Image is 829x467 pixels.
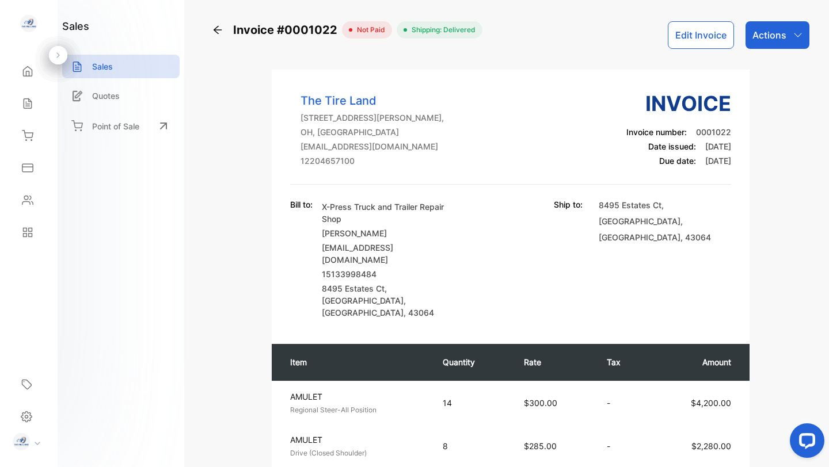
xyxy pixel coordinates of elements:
p: - [607,397,638,409]
p: Item [290,356,420,368]
p: Rate [524,356,584,368]
p: AMULET [290,391,422,403]
p: 15133998484 [322,268,454,280]
span: $4,200.00 [691,398,731,408]
span: 8495 Estates Ct [599,200,661,210]
p: AMULET [290,434,422,446]
h1: sales [62,18,89,34]
p: [STREET_ADDRESS][PERSON_NAME], [301,112,444,124]
button: Actions [746,21,809,49]
span: , 43064 [680,232,711,242]
span: Shipping: Delivered [407,25,476,35]
a: Point of Sale [62,113,180,139]
p: [EMAIL_ADDRESS][DOMAIN_NAME] [301,140,444,152]
p: Quantity [443,356,501,368]
span: [DATE] [705,141,731,151]
p: Ship to: [554,198,583,210]
img: profile [13,433,30,450]
a: Quotes [62,84,180,108]
span: Date issued: [648,141,696,151]
span: $2,280.00 [691,441,731,451]
p: Sales [92,60,113,72]
span: 8495 Estates Ct [322,284,385,293]
span: 0001022 [696,127,731,137]
p: - [607,440,638,452]
span: $285.00 [524,441,557,451]
p: 8 [443,440,501,452]
span: Invoice number: [626,127,687,137]
p: The Tire Land [301,92,444,109]
img: logo [20,15,37,32]
p: Actions [752,28,786,42]
p: Tax [607,356,638,368]
p: Regional Steer-All Position [290,405,422,415]
p: Point of Sale [92,120,139,132]
p: Quotes [92,90,120,102]
p: 12204657100 [301,155,444,167]
button: Edit Invoice [668,21,734,49]
h3: Invoice [626,88,731,119]
span: [DATE] [705,156,731,166]
span: not paid [352,25,385,35]
span: , 43064 [404,308,434,317]
span: $300.00 [524,398,557,408]
p: Bill to: [290,198,313,210]
p: X-Press Truck and Trailer Repair Shop [322,201,454,225]
iframe: LiveChat chat widget [781,419,829,467]
p: Amount [661,356,731,368]
p: 14 [443,397,501,409]
span: Invoice #0001022 [233,21,342,39]
p: Drive (Closed Shoulder) [290,448,422,458]
p: [EMAIL_ADDRESS][DOMAIN_NAME] [322,242,454,266]
span: Due date: [659,156,696,166]
a: Sales [62,55,180,78]
p: [PERSON_NAME] [322,227,454,239]
p: OH, [GEOGRAPHIC_DATA] [301,126,444,138]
